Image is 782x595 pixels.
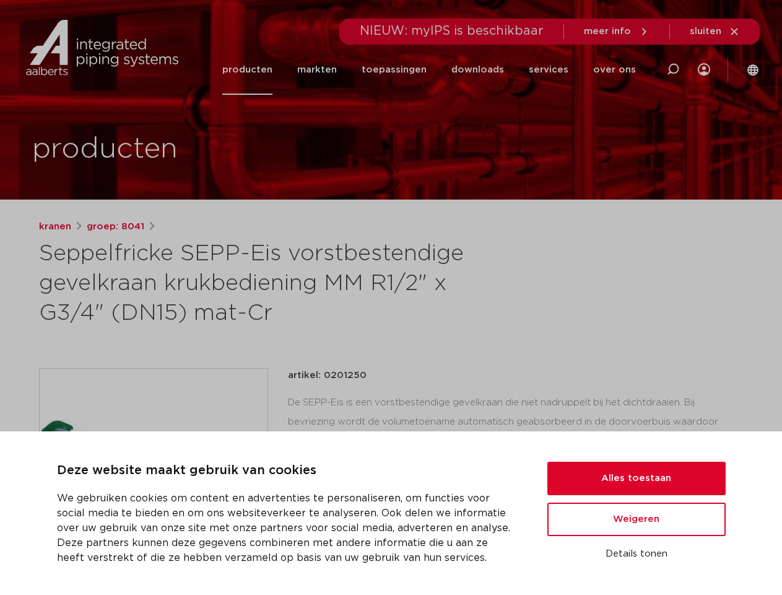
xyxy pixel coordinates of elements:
[547,503,726,536] button: Weigeren
[360,25,544,37] span: NIEUW: myIPS is beschikbaar
[222,45,272,95] a: producten
[222,45,636,95] nav: Menu
[297,45,337,95] a: markten
[362,45,427,95] a: toepassingen
[593,45,636,95] a: over ons
[690,26,740,37] a: sluiten
[451,45,504,95] a: downloads
[57,491,518,565] p: We gebruiken cookies om content en advertenties te personaliseren, om functies voor social media ...
[698,45,710,95] div: my IPS
[547,544,726,565] button: Details tonen
[39,219,71,234] a: kranen
[87,219,144,234] a: groep: 8041
[584,26,649,37] a: meer info
[584,27,631,36] span: meer info
[57,461,518,481] p: Deze website maakt gebruik van cookies
[32,130,178,169] h1: producten
[288,368,367,383] p: artikel: 0201250
[288,393,744,517] div: De SEPP-Eis is een vorstbestendige gevelkraan die niet nadruppelt bij het dichtdraaien. Bij bevri...
[547,462,726,495] button: Alles toestaan
[529,45,568,95] a: services
[39,239,504,328] h1: Seppelfricke SEPP-Eis vorstbestendige gevelkraan krukbediening MM R1/2" x G3/4" (DN15) mat-Cr
[690,27,721,36] span: sluiten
